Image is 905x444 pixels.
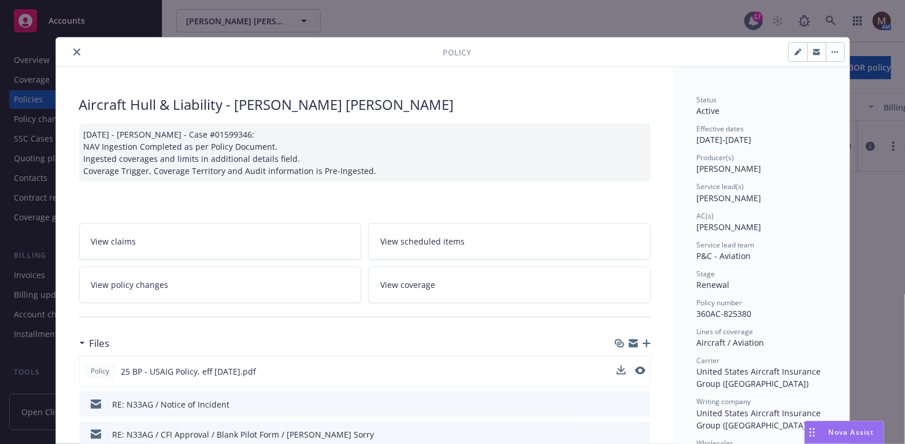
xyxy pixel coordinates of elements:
[697,124,744,134] span: Effective dates
[697,327,754,336] span: Lines of coverage
[697,397,751,406] span: Writing company
[380,235,465,247] span: View scheduled items
[368,267,651,303] a: View coverage
[697,124,826,146] div: [DATE] - [DATE]
[697,279,730,290] span: Renewal
[697,366,824,389] span: United States Aircraft Insurance Group ([GEOGRAPHIC_DATA])
[380,279,435,291] span: View coverage
[636,398,646,410] button: preview file
[617,365,626,378] button: download file
[636,428,646,441] button: preview file
[79,124,651,182] div: [DATE] - [PERSON_NAME] - Case #01599346: NAV Ingestion Completed as per Policy Document. Ingested...
[121,365,257,378] span: 25 BP - USAIG Policy, eff [DATE].pdf
[368,223,651,260] a: View scheduled items
[79,267,362,303] a: View policy changes
[697,408,824,431] span: United States Aircraft Insurance Group ([GEOGRAPHIC_DATA])
[697,163,762,174] span: [PERSON_NAME]
[804,421,884,444] button: Nova Assist
[617,365,626,375] button: download file
[697,356,720,365] span: Carrier
[697,153,735,162] span: Producer(s)
[697,105,720,116] span: Active
[79,95,651,114] div: Aircraft Hull & Liability - [PERSON_NAME] [PERSON_NAME]
[697,182,744,191] span: Service lead(s)
[829,427,874,437] span: Nova Assist
[617,428,626,441] button: download file
[113,428,374,441] div: RE: N33AG / CFI Approval / Blank Pilot Form / [PERSON_NAME] Sorry
[70,45,84,59] button: close
[617,398,626,410] button: download file
[635,367,646,375] button: preview file
[443,46,472,58] span: Policy
[79,223,362,260] a: View claims
[697,240,755,250] span: Service lead team
[697,250,751,261] span: P&C - Aviation
[90,336,110,351] h3: Files
[697,95,717,105] span: Status
[91,235,136,247] span: View claims
[697,337,765,348] span: Aircraft / Aviation
[697,221,762,232] span: [PERSON_NAME]
[697,298,743,308] span: Policy number
[697,211,714,221] span: AC(s)
[805,421,819,443] div: Drag to move
[79,336,110,351] div: Files
[91,279,169,291] span: View policy changes
[89,366,112,376] span: Policy
[113,398,230,410] div: RE: N33AG / Notice of Incident
[697,308,752,319] span: 360AC-825380
[697,269,715,279] span: Stage
[635,365,646,378] button: preview file
[697,193,762,203] span: [PERSON_NAME]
